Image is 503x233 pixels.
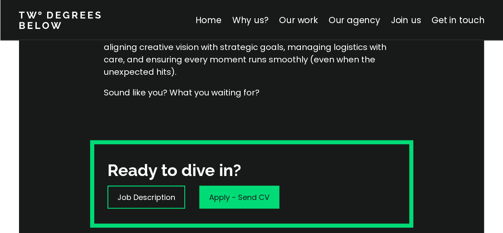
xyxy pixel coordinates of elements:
a: Get in touch [431,14,484,26]
a: Join us [391,14,421,26]
a: Why us? [232,14,268,26]
p: Apply - Send CV [209,192,269,203]
p: It's a key role for us, shaping and delivering unforgettable experiences for our clients. From fi... [104,16,399,78]
a: Our work [279,14,317,26]
a: Apply - Send CV [199,185,279,209]
a: Job Description [107,185,185,209]
p: Sound like you? What you waiting for? [104,86,399,99]
a: Home [195,14,221,26]
h3: Ready to dive in? [107,159,241,181]
p: Job Description [117,192,175,203]
a: Our agency [328,14,380,26]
